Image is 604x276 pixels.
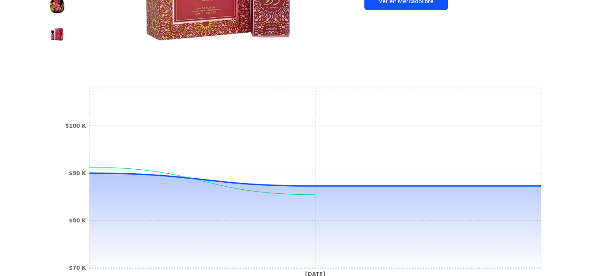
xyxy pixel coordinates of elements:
[65,123,86,129] tspan: $100 K
[69,265,86,271] tspan: $70 K
[69,217,86,224] tspan: $80 K
[69,170,86,176] tspan: $90 K
[50,27,64,42] img: Perfume Lattafa Lattafa Ajwad Pink Eau De Parfum 60ml Arabe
